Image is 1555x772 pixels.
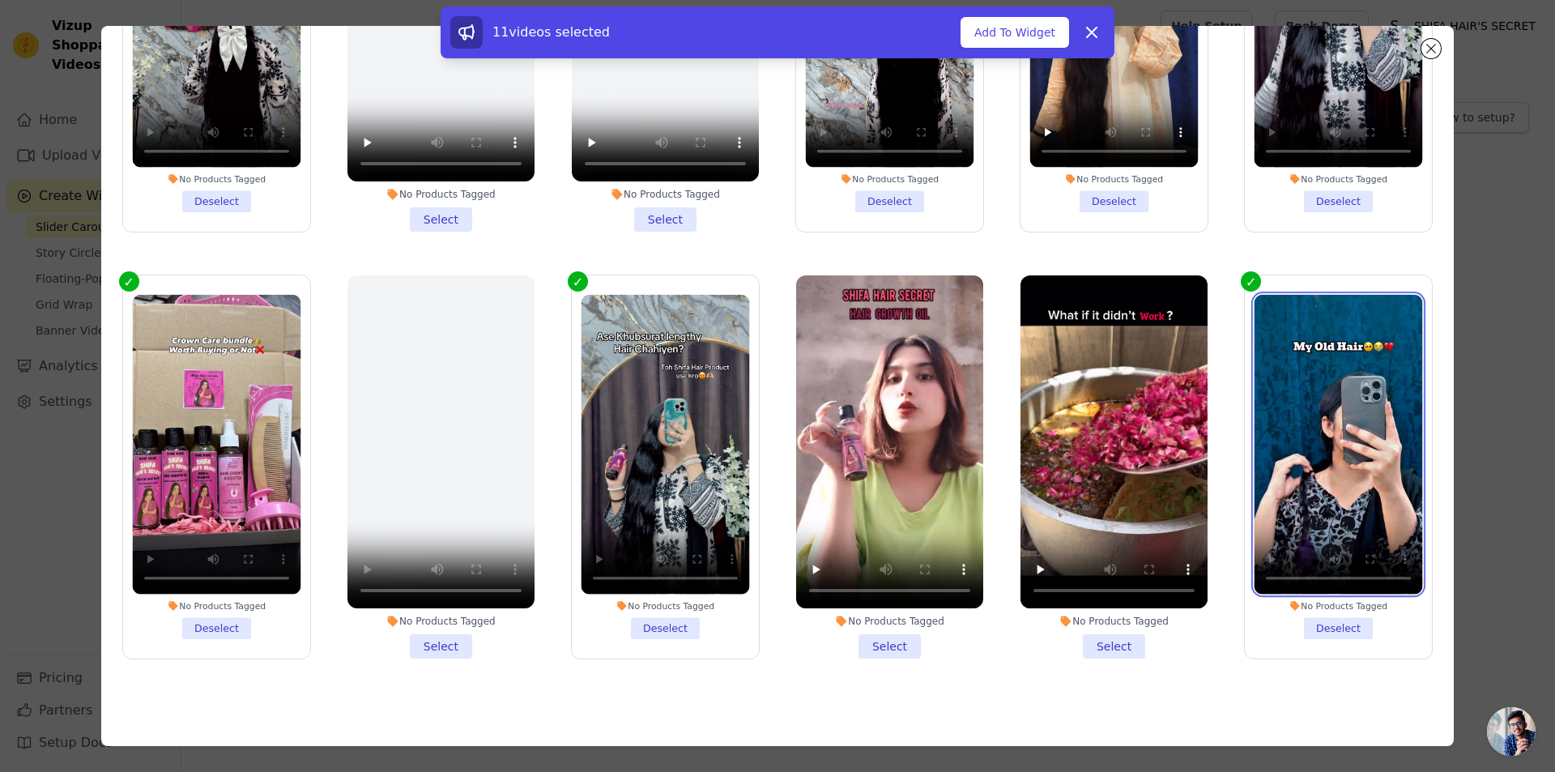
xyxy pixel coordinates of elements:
[1255,173,1423,185] div: No Products Tagged
[1030,173,1199,185] div: No Products Tagged
[961,17,1069,48] button: Add To Widget
[132,599,300,611] div: No Products Tagged
[796,615,983,628] div: No Products Tagged
[492,24,610,40] span: 11 videos selected
[1255,599,1423,611] div: No Products Tagged
[132,173,300,185] div: No Products Tagged
[1487,707,1536,756] div: Open chat
[1020,615,1208,628] div: No Products Tagged
[581,599,749,611] div: No Products Tagged
[806,173,974,185] div: No Products Tagged
[572,188,759,201] div: No Products Tagged
[347,188,535,201] div: No Products Tagged
[347,615,535,628] div: No Products Tagged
